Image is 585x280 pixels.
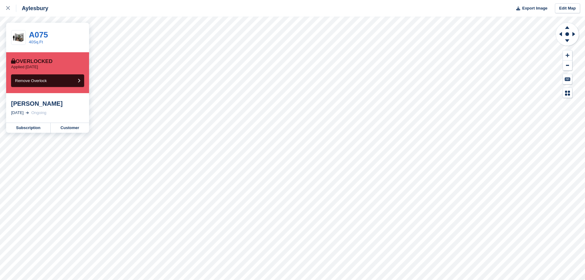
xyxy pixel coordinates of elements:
[11,65,38,69] p: Applied [DATE]
[11,58,53,65] div: Overlocked
[11,100,84,107] div: [PERSON_NAME]
[555,3,580,14] a: Edit Map
[11,110,24,116] div: [DATE]
[11,74,84,87] button: Remove Overlock
[563,50,572,61] button: Zoom In
[6,123,51,133] a: Subscription
[51,123,89,133] a: Customer
[16,5,48,12] div: Aylesbury
[563,88,572,98] button: Map Legend
[522,5,547,11] span: Export Image
[563,61,572,71] button: Zoom Out
[11,32,25,43] img: 40-sqft-unit.jpg
[29,40,43,44] a: 40Sq.Ft
[563,74,572,84] button: Keyboard Shortcuts
[26,112,29,114] img: arrow-right-light-icn-cde0832a797a2874e46488d9cf13f60e5c3a73dbe684e267c42b8395dfbc2abf.svg
[513,3,548,14] button: Export Image
[15,78,47,83] span: Remove Overlock
[31,110,46,116] div: Ongoing
[29,30,48,39] a: A075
